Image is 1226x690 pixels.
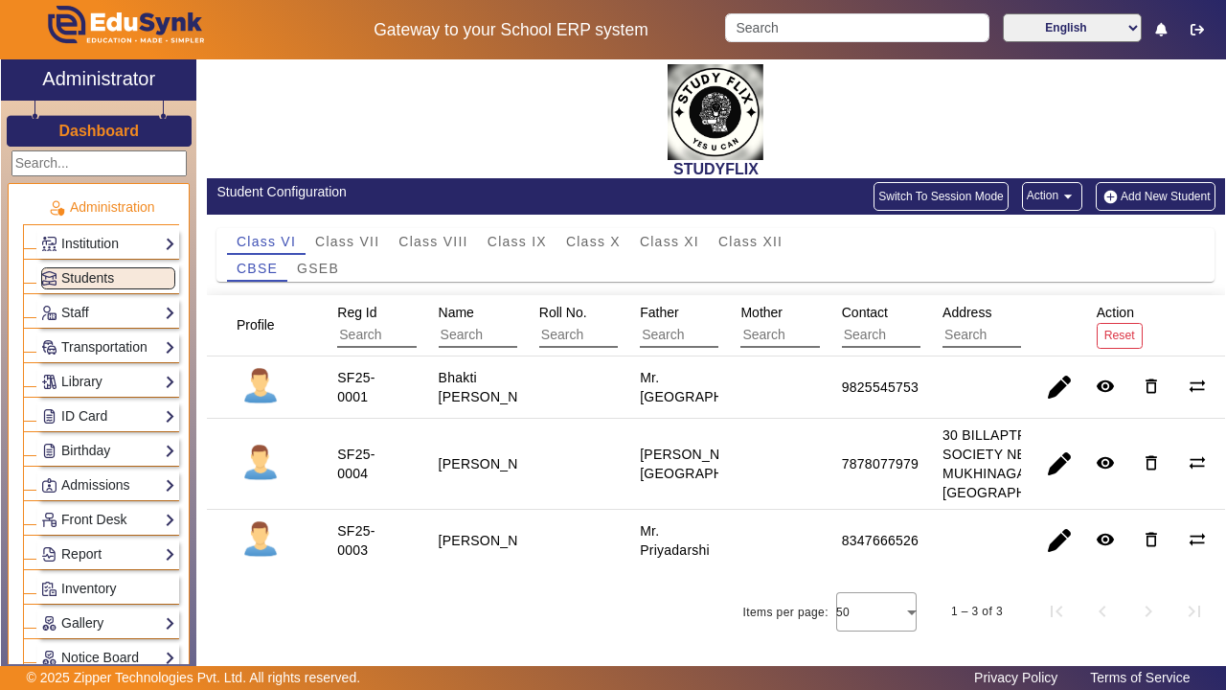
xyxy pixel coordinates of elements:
div: Items per page: [743,603,829,622]
h5: Gateway to your School ERP system [317,20,705,40]
img: profile.png [237,440,284,488]
div: Action [1090,295,1149,356]
span: Class IX [488,235,547,248]
mat-icon: remove_red_eye [1096,377,1115,396]
div: SF25-0004 [337,445,394,483]
mat-icon: delete_outline [1142,377,1161,396]
button: First page [1033,588,1079,634]
a: Terms of Service [1080,665,1199,690]
button: Last page [1171,588,1217,634]
mat-icon: sync_alt [1188,530,1207,549]
div: Mr. [GEOGRAPHIC_DATA] [640,368,783,406]
button: Previous page [1079,588,1125,634]
img: 71dce94a-bed6-4ff3-a9ed-96170f5a9cb7 [668,64,763,160]
div: Mr. Priyadarshi [640,521,710,560]
div: SF25-0001 [337,368,394,406]
a: Inventory [41,578,175,600]
button: Next page [1125,588,1171,634]
span: Class X [566,235,621,248]
span: Name [439,305,474,320]
img: profile.png [237,363,284,411]
div: 8347666526 [842,531,919,550]
button: Reset [1097,323,1143,349]
span: Mother [740,305,783,320]
div: Reg Id [330,295,533,355]
div: Mother [734,295,936,355]
a: Privacy Policy [965,665,1067,690]
div: SF25-0003 [337,521,394,560]
div: Contact [835,295,1037,355]
span: Father [640,305,678,320]
mat-icon: arrow_drop_down [1058,187,1078,206]
mat-icon: remove_red_eye [1096,530,1115,549]
img: Administration.png [48,199,65,217]
span: Class VI [237,235,296,248]
input: Search [337,323,509,348]
input: Search... [11,150,187,176]
span: CBSE [237,262,278,275]
span: Reg Id [337,305,376,320]
h2: STUDYFLIX [207,160,1225,178]
h2: Administrator [42,67,155,90]
a: Administrator [1,59,196,101]
span: GSEB [297,262,339,275]
img: Students.png [42,271,57,286]
button: Add New Student [1096,182,1215,211]
span: Class XII [718,235,783,248]
div: [PERSON_NAME][GEOGRAPHIC_DATA] [640,445,783,483]
span: Class VIII [398,235,467,248]
span: Class VII [315,235,379,248]
staff-with-status: Bhakti [PERSON_NAME] [439,370,552,404]
input: Search [439,323,610,348]
input: Search [942,323,1114,348]
span: Contact [842,305,888,320]
div: Profile [230,308,299,342]
div: 7878077979 [842,454,919,473]
div: Father [633,295,835,355]
button: Action [1022,182,1082,211]
span: Address [942,305,991,320]
h3: Dashboard [58,122,139,140]
a: Students [41,267,175,289]
div: 30 BILLAPTRA SOCIETY NEAR MUKHINAGAR [GEOGRAPHIC_DATA] [942,425,1086,502]
div: Student Configuration [216,182,706,202]
button: Switch To Session Mode [874,182,1009,211]
div: 1 – 3 of 3 [951,602,1003,621]
div: 9825545753 [842,378,919,397]
span: Roll No. [539,305,587,320]
mat-icon: remove_red_eye [1096,453,1115,472]
mat-icon: delete_outline [1142,530,1161,549]
mat-icon: sync_alt [1188,453,1207,472]
input: Search [640,323,811,348]
img: profile.png [237,517,284,564]
div: Address [936,295,1138,355]
input: Search [725,13,989,42]
img: add-new-student.png [1101,189,1121,205]
span: Students [61,270,114,286]
span: Profile [237,317,275,333]
staff-with-status: [PERSON_NAME] [439,456,552,471]
a: Dashboard [57,121,140,141]
input: Search [740,323,912,348]
p: Administration [23,197,179,218]
p: © 2025 Zipper Technologies Pvt. Ltd. All rights reserved. [27,668,361,688]
span: Inventory [61,581,117,596]
span: Class XI [640,235,699,248]
staff-with-status: [PERSON_NAME] [439,533,552,548]
div: Roll No. [533,295,735,355]
div: Name [432,295,634,355]
mat-icon: sync_alt [1188,377,1207,396]
img: Inventory.png [42,582,57,596]
input: Search [842,323,1013,348]
input: Search [539,323,711,348]
mat-icon: delete_outline [1142,453,1161,472]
